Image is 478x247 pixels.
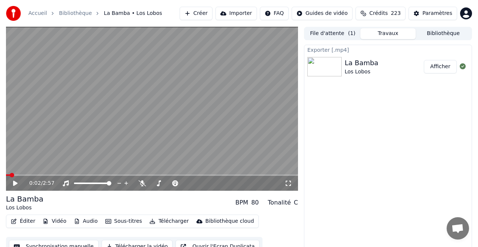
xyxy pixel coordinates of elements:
span: Crédits [369,10,388,17]
button: Créer [180,7,212,20]
div: C [294,198,298,207]
a: Bibliothèque [59,10,92,17]
span: ( 1 ) [348,30,356,37]
div: / [29,180,47,187]
div: Ouvrir le chat [447,217,469,240]
div: 80 [251,198,259,207]
div: Los Lobos [345,68,378,76]
button: Afficher [424,60,457,73]
div: Paramètres [422,10,452,17]
div: BPM [235,198,248,207]
span: 0:02 [29,180,41,187]
div: Bibliothèque cloud [205,218,254,225]
button: Télécharger [146,216,192,227]
button: Crédits223 [356,7,406,20]
button: Éditer [8,216,38,227]
button: Audio [71,216,101,227]
button: Paramètres [409,7,457,20]
button: Vidéo [40,216,69,227]
span: 2:57 [43,180,54,187]
button: Bibliothèque [416,28,471,39]
button: Importer [215,7,257,20]
div: Exporter [.mp4] [304,45,472,54]
span: La Bamba • Los Lobos [104,10,162,17]
div: Los Lobos [6,204,43,212]
img: youka [6,6,21,21]
div: Tonalité [268,198,291,207]
a: Accueil [28,10,47,17]
button: Sous-titres [102,216,145,227]
div: La Bamba [6,194,43,204]
button: File d'attente [305,28,360,39]
button: Travaux [360,28,416,39]
span: 223 [391,10,401,17]
div: La Bamba [345,58,378,68]
nav: breadcrumb [28,10,162,17]
button: Guides de vidéo [292,7,353,20]
button: FAQ [260,7,289,20]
